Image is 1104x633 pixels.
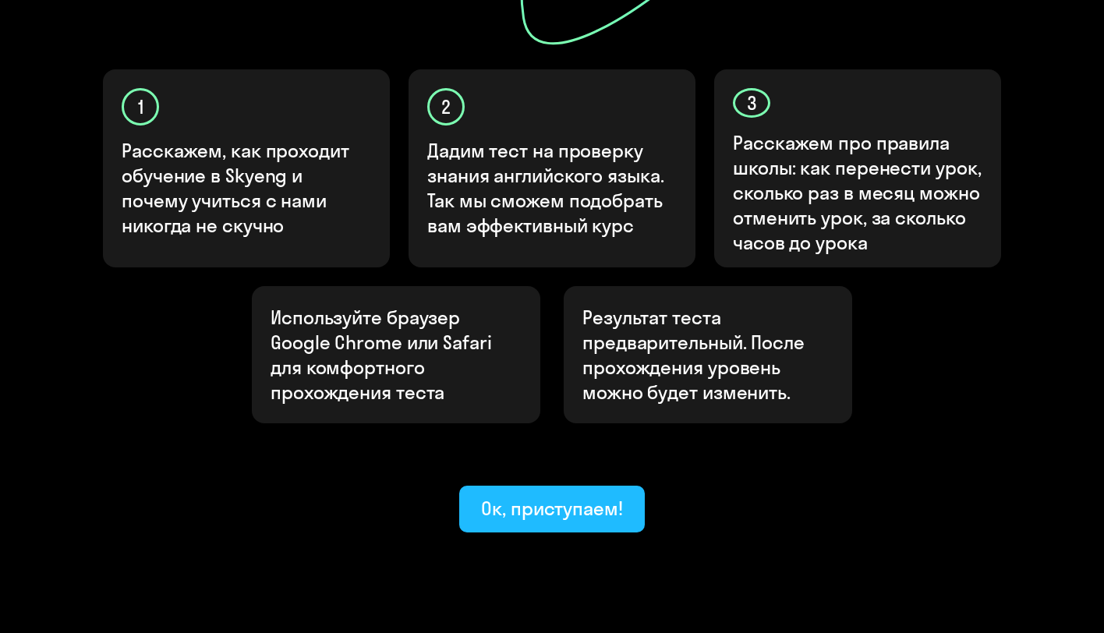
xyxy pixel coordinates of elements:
p: Результат теста предварительный. После прохождения уровень можно будет изменить. [582,305,833,405]
p: Расскажем про правила школы: как перенести урок, сколько раз в месяц можно отменить урок, за скол... [733,130,984,255]
p: Расскажем, как проходит обучение в Skyeng и почему учиться с нами никогда не скучно [122,138,373,238]
div: Ок, приступаем! [481,496,623,521]
p: Используйте браузер Google Chrome или Safari для комфортного прохождения теста [271,305,522,405]
p: Дадим тест на проверку знания английского языка. Так мы сможем подобрать вам эффективный курс [427,138,678,238]
button: Ок, приступаем! [459,486,645,532]
div: 2 [427,88,465,126]
div: 1 [122,88,159,126]
div: 3 [733,88,770,118]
